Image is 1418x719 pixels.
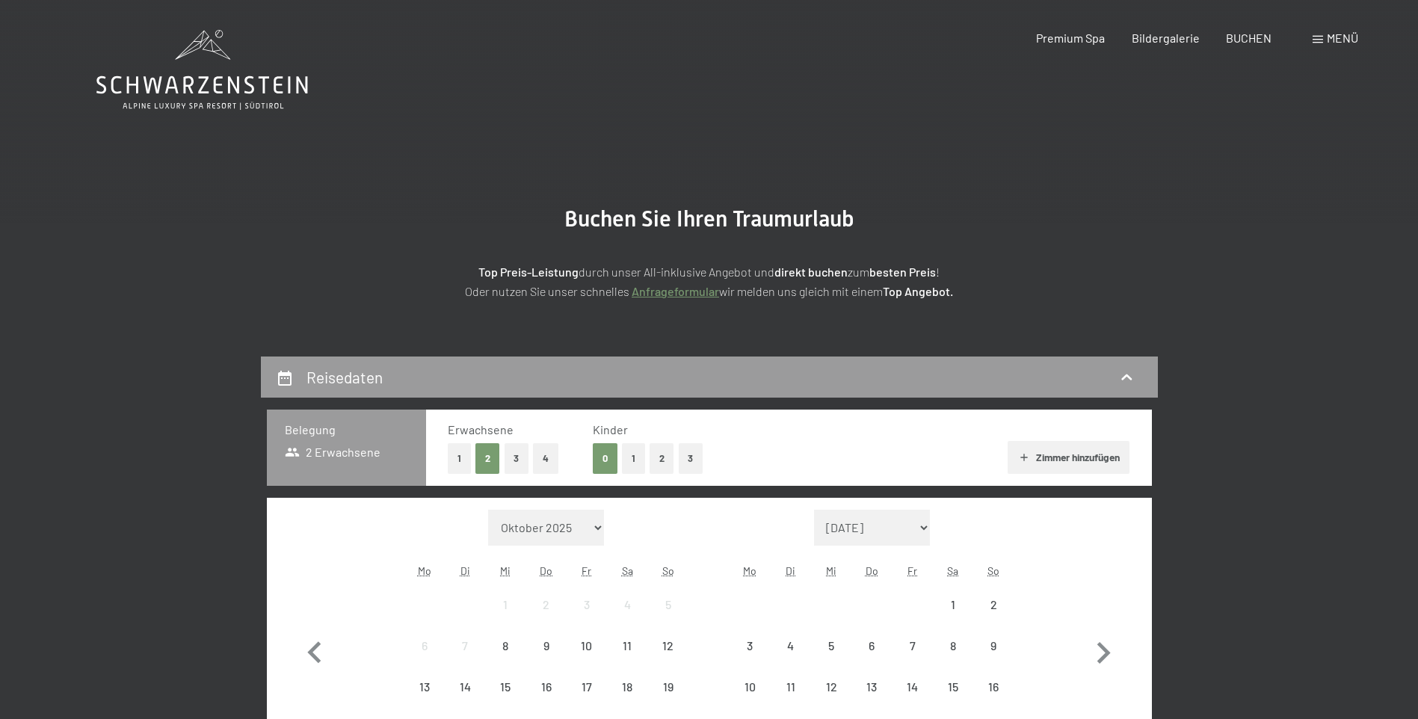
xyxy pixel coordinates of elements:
[975,640,1012,677] div: 9
[811,667,851,707] div: Wed Nov 12 2025
[540,564,552,577] abbr: Donnerstag
[934,640,972,677] div: 8
[851,626,892,666] div: Thu Nov 06 2025
[933,626,973,666] div: Anreise nicht möglich
[649,640,686,677] div: 12
[526,584,567,625] div: Thu Oct 02 2025
[851,626,892,666] div: Anreise nicht möglich
[933,667,973,707] div: Sat Nov 15 2025
[934,681,972,718] div: 15
[528,681,565,718] div: 16
[731,640,768,677] div: 3
[478,265,579,279] strong: Top Preis-Leistung
[650,443,674,474] button: 2
[445,626,485,666] div: Tue Oct 07 2025
[933,584,973,625] div: Anreise nicht möglich
[811,626,851,666] div: Wed Nov 05 2025
[987,564,999,577] abbr: Sonntag
[567,626,607,666] div: Anreise nicht möglich
[1327,31,1358,45] span: Menü
[772,640,810,677] div: 4
[892,626,932,666] div: Fri Nov 07 2025
[772,681,810,718] div: 11
[505,443,529,474] button: 3
[892,667,932,707] div: Anreise nicht möglich
[406,681,443,718] div: 13
[485,626,525,666] div: Wed Oct 08 2025
[893,681,931,718] div: 14
[526,626,567,666] div: Anreise nicht möglich
[285,422,408,438] h3: Belegung
[500,564,511,577] abbr: Mittwoch
[973,626,1014,666] div: Sun Nov 09 2025
[851,667,892,707] div: Anreise nicht möglich
[485,584,525,625] div: Anreise nicht möglich
[568,681,605,718] div: 17
[647,667,688,707] div: Sun Oct 19 2025
[649,599,686,636] div: 5
[975,681,1012,718] div: 16
[973,667,1014,707] div: Sun Nov 16 2025
[892,667,932,707] div: Fri Nov 14 2025
[649,681,686,718] div: 19
[883,284,953,298] strong: Top Angebot.
[647,667,688,707] div: Anreise nicht möglich
[853,640,890,677] div: 6
[593,443,617,474] button: 0
[1008,441,1129,474] button: Zimmer hinzufügen
[404,626,445,666] div: Mon Oct 06 2025
[593,422,628,436] span: Kinder
[533,443,558,474] button: 4
[975,599,1012,636] div: 2
[406,640,443,677] div: 6
[607,667,647,707] div: Anreise nicht möglich
[853,681,890,718] div: 13
[528,640,565,677] div: 9
[485,584,525,625] div: Wed Oct 01 2025
[866,564,878,577] abbr: Donnerstag
[826,564,836,577] abbr: Mittwoch
[743,564,756,577] abbr: Montag
[907,564,917,577] abbr: Freitag
[404,626,445,666] div: Anreise nicht möglich
[1226,31,1271,45] a: BUCHEN
[730,626,770,666] div: Anreise nicht möglich
[647,584,688,625] div: Sun Oct 05 2025
[607,626,647,666] div: Sat Oct 11 2025
[418,564,431,577] abbr: Montag
[973,626,1014,666] div: Anreise nicht möglich
[487,640,524,677] div: 8
[622,443,645,474] button: 1
[813,640,850,677] div: 5
[567,584,607,625] div: Anreise nicht möglich
[336,262,1083,300] p: durch unser All-inklusive Angebot und zum ! Oder nutzen Sie unser schnelles wir melden uns gleich...
[893,640,931,677] div: 7
[446,640,484,677] div: 7
[567,667,607,707] div: Anreise nicht möglich
[526,584,567,625] div: Anreise nicht möglich
[487,681,524,718] div: 15
[771,626,811,666] div: Anreise nicht möglich
[404,667,445,707] div: Anreise nicht möglich
[1036,31,1105,45] span: Premium Spa
[567,626,607,666] div: Fri Oct 10 2025
[446,681,484,718] div: 14
[404,667,445,707] div: Mon Oct 13 2025
[662,564,674,577] abbr: Sonntag
[445,667,485,707] div: Anreise nicht möglich
[892,626,932,666] div: Anreise nicht möglich
[285,444,381,460] span: 2 Erwachsene
[973,584,1014,625] div: Anreise nicht möglich
[607,584,647,625] div: Sat Oct 04 2025
[869,265,936,279] strong: besten Preis
[607,626,647,666] div: Anreise nicht möglich
[933,584,973,625] div: Sat Nov 01 2025
[526,667,567,707] div: Anreise nicht möglich
[306,368,383,386] h2: Reisedaten
[771,667,811,707] div: Tue Nov 11 2025
[851,667,892,707] div: Thu Nov 13 2025
[730,626,770,666] div: Mon Nov 03 2025
[973,584,1014,625] div: Sun Nov 02 2025
[607,667,647,707] div: Sat Oct 18 2025
[567,667,607,707] div: Fri Oct 17 2025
